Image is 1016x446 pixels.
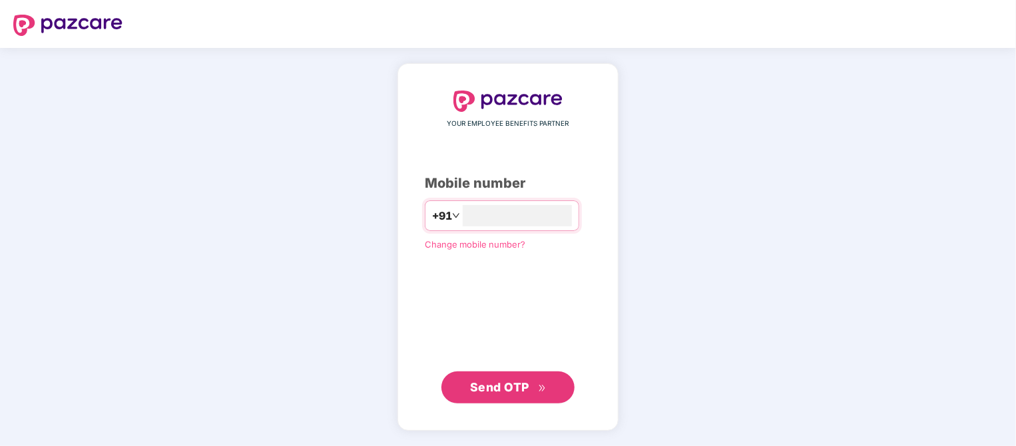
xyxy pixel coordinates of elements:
[13,15,123,36] img: logo
[425,173,591,194] div: Mobile number
[453,91,563,112] img: logo
[538,384,547,393] span: double-right
[425,239,525,250] a: Change mobile number?
[470,380,529,394] span: Send OTP
[432,208,452,224] span: +91
[441,371,575,403] button: Send OTPdouble-right
[452,212,460,220] span: down
[447,118,569,129] span: YOUR EMPLOYEE BENEFITS PARTNER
